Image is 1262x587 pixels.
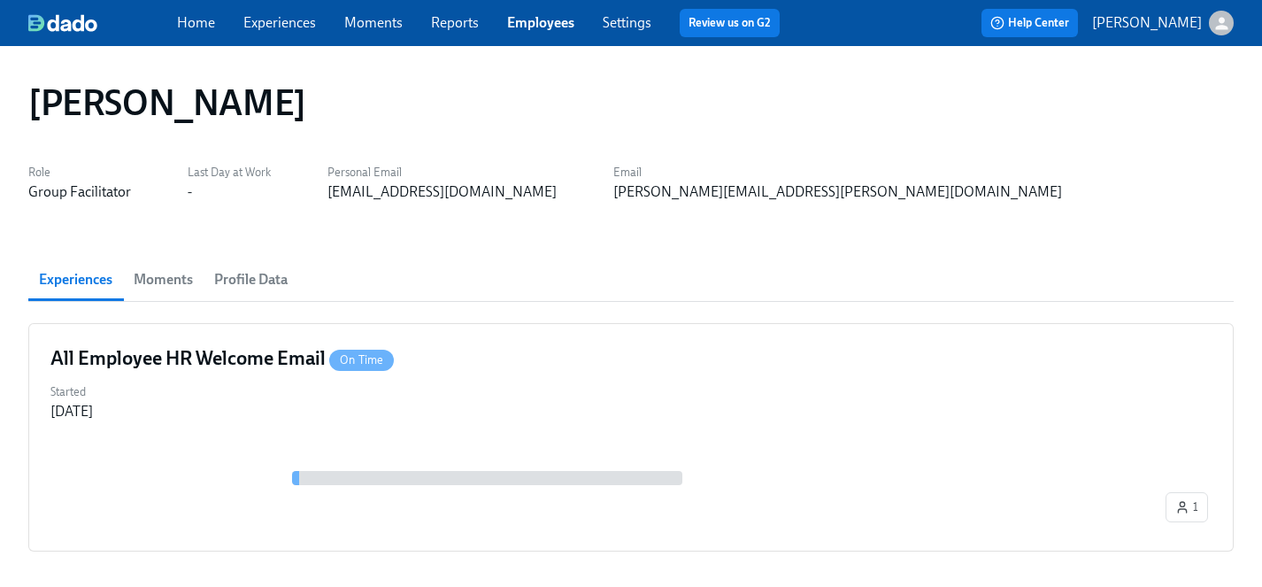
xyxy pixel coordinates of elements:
div: [PERSON_NAME][EMAIL_ADDRESS][PERSON_NAME][DOMAIN_NAME] [613,182,1062,202]
span: On Time [329,353,394,367]
span: Profile Data [214,267,288,292]
h4: All Employee HR Welcome Email [50,345,394,372]
div: Group Facilitator [28,182,131,202]
button: 1 [1166,492,1208,522]
div: - [188,182,192,202]
a: Review us on G2 [689,14,771,32]
label: Role [28,163,131,182]
button: Help Center [981,9,1078,37]
a: Reports [431,14,479,31]
span: Moments [134,267,193,292]
label: Email [613,163,1062,182]
img: dado [28,14,97,32]
a: Experiences [243,14,316,31]
a: Moments [344,14,403,31]
button: [PERSON_NAME] [1092,11,1234,35]
a: Employees [507,14,574,31]
span: 1 [1175,498,1198,516]
button: Review us on G2 [680,9,780,37]
h1: [PERSON_NAME] [28,81,306,124]
span: Help Center [990,14,1069,32]
a: Home [177,14,215,31]
label: Personal Email [327,163,557,182]
p: [PERSON_NAME] [1092,13,1202,33]
label: Started [50,382,93,402]
div: [EMAIL_ADDRESS][DOMAIN_NAME] [327,182,557,202]
span: Experiences [39,267,112,292]
div: [DATE] [50,402,93,421]
label: Last Day at Work [188,163,271,182]
a: dado [28,14,177,32]
a: Settings [603,14,651,31]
